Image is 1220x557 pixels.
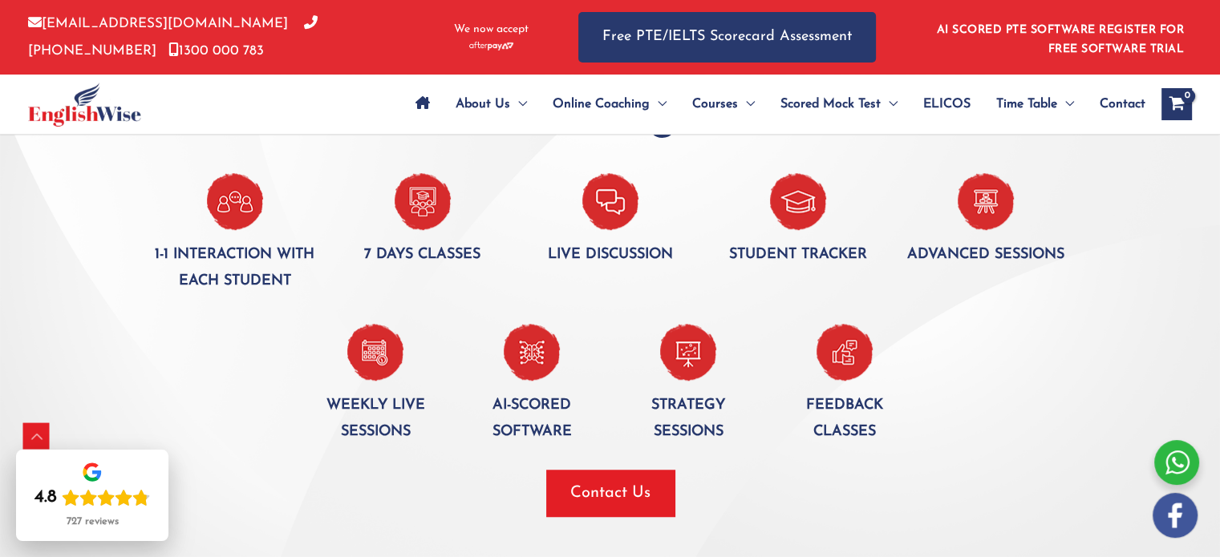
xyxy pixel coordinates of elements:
a: Contact [1087,76,1145,132]
nav: Site Navigation: Main Menu [403,76,1145,132]
a: ELICOS [910,76,983,132]
a: AI SCORED PTE SOFTWARE REGISTER FOR FREE SOFTWARE TRIAL [937,24,1185,55]
p: Weekly live sessions [310,393,442,446]
span: Menu Toggle [650,76,667,132]
span: Time Table [996,76,1057,132]
img: Feadback-classes [817,324,873,381]
img: _AI-Scored-Software [504,324,560,381]
span: Menu Toggle [738,76,755,132]
span: Menu Toggle [1057,76,1074,132]
img: Weekly-live-session [347,324,403,381]
img: cropped-ew-logo [28,83,141,127]
img: Streadgy-session [660,324,716,381]
button: Contact Us [546,470,675,516]
a: View Shopping Cart, empty [1161,88,1192,120]
img: Afterpay-Logo [469,42,513,50]
a: Time TableMenu Toggle [983,76,1087,132]
img: One-to-one-inraction [207,173,263,230]
a: Scored Mock TestMenu Toggle [768,76,910,132]
img: Live-discussion [582,173,638,230]
p: Live discussion [529,242,692,268]
a: [PHONE_NUMBER] [28,17,318,57]
img: white-facebook.png [1153,493,1198,538]
span: About Us [456,76,510,132]
p: Student tracker [716,242,880,268]
div: 4.8 [34,486,57,509]
a: About UsMenu Toggle [443,76,540,132]
a: 1300 000 783 [168,44,264,58]
img: 7-days-clasess [395,173,451,230]
span: Scored Mock Test [780,76,881,132]
div: Rating: 4.8 out of 5 [34,486,150,509]
span: Menu Toggle [881,76,898,132]
span: Contact Us [570,482,651,504]
div: 727 reviews [67,515,119,528]
a: Free PTE/IELTS Scorecard Assessment [578,12,876,63]
span: Menu Toggle [510,76,527,132]
p: Feedback classes [779,393,911,446]
span: ELICOS [923,76,971,132]
p: 7 days classes [341,242,505,268]
a: Online CoachingMenu Toggle [540,76,679,132]
p: Advanced sessions [904,242,1068,268]
img: _student--Tracker [770,173,826,230]
p: Strategy Sessions [622,393,755,446]
p: 1-1 interaction with each student [153,242,317,296]
img: Advanced-session [958,173,1014,230]
aside: Header Widget 1 [927,11,1192,63]
span: We now accept [454,22,529,38]
span: Contact [1100,76,1145,132]
span: Courses [692,76,738,132]
span: Online Coaching [553,76,650,132]
p: AI-Scored software [466,393,598,446]
a: [EMAIL_ADDRESS][DOMAIN_NAME] [28,17,288,30]
a: CoursesMenu Toggle [679,76,768,132]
